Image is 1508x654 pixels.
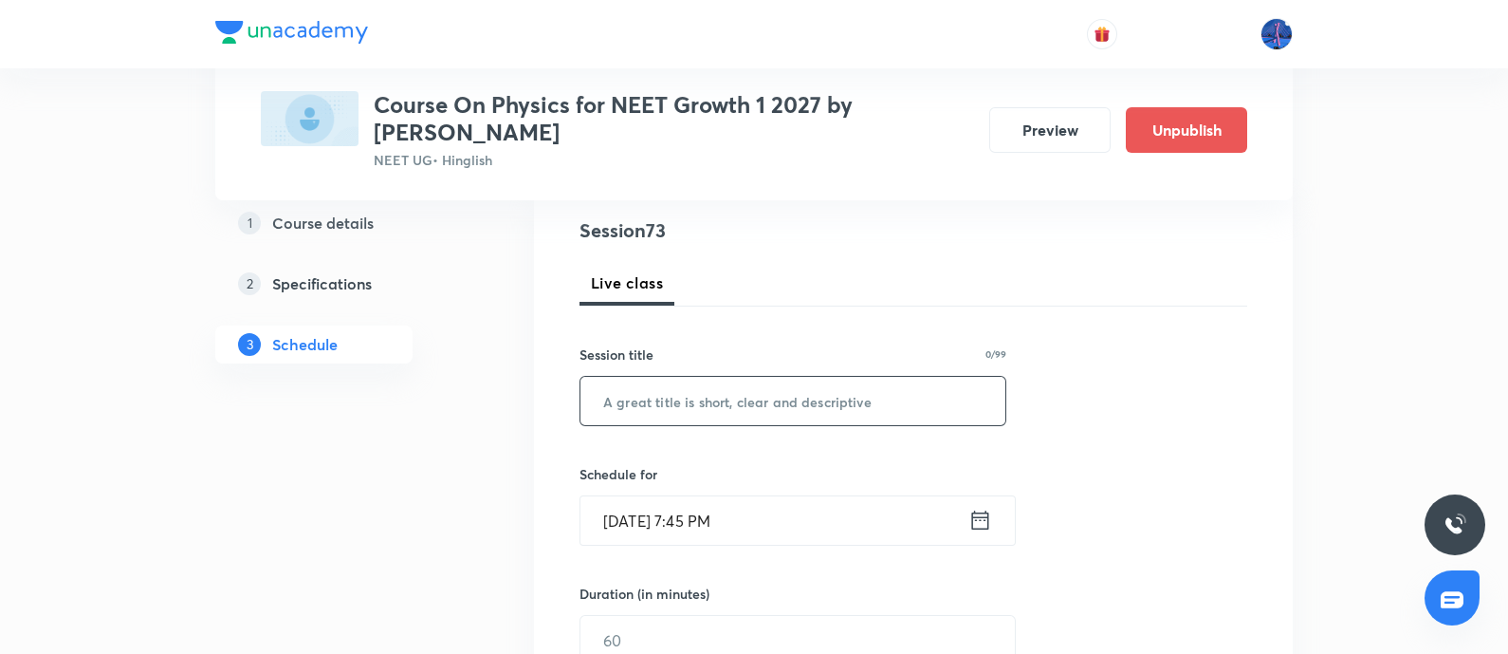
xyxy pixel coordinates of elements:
h4: Session 73 [579,216,926,245]
p: 1 [238,212,261,234]
h6: Session title [579,345,653,364]
h3: Course On Physics for NEET Growth 1 2027 by [PERSON_NAME] [374,91,974,146]
button: avatar [1087,19,1117,49]
h5: Course details [272,212,374,234]
a: 1Course details [215,204,473,242]
img: Mahesh Bhat [1260,18,1293,50]
a: 2Specifications [215,265,473,303]
button: Preview [989,107,1111,153]
button: Unpublish [1126,107,1247,153]
h5: Specifications [272,272,372,295]
p: 3 [238,333,261,356]
p: 2 [238,272,261,295]
img: 882D6626-1481-4B48-84F4-840D7D19D3C8_plus.png [261,91,359,146]
span: Live class [591,271,663,294]
img: ttu [1444,514,1466,536]
h6: Schedule for [579,464,1006,484]
a: Company Logo [215,21,368,48]
h5: Schedule [272,333,338,356]
h6: Duration (in minutes) [579,584,709,604]
img: avatar [1094,26,1111,43]
img: Company Logo [215,21,368,44]
input: A great title is short, clear and descriptive [580,377,1005,425]
p: 0/99 [985,349,1006,359]
p: NEET UG • Hinglish [374,150,974,170]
